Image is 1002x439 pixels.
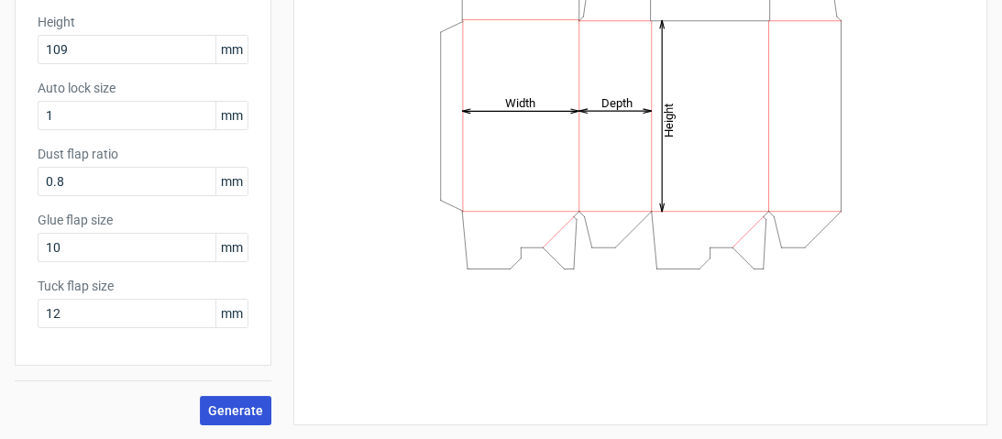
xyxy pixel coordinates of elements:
span: mm [215,102,248,129]
label: Dust flap ratio [38,145,248,163]
tspan: Width [504,95,534,109]
label: Auto lock size [38,79,248,97]
span: mm [215,36,248,63]
tspan: Depth [600,95,632,109]
span: Generate [208,404,263,417]
label: Tuck flap size [38,277,248,295]
span: mm [215,168,248,195]
button: Generate [200,396,271,425]
span: mm [215,234,248,261]
label: Height [38,13,248,31]
span: mm [215,300,248,327]
label: Glue flap size [38,211,248,229]
tspan: Height [661,103,675,137]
